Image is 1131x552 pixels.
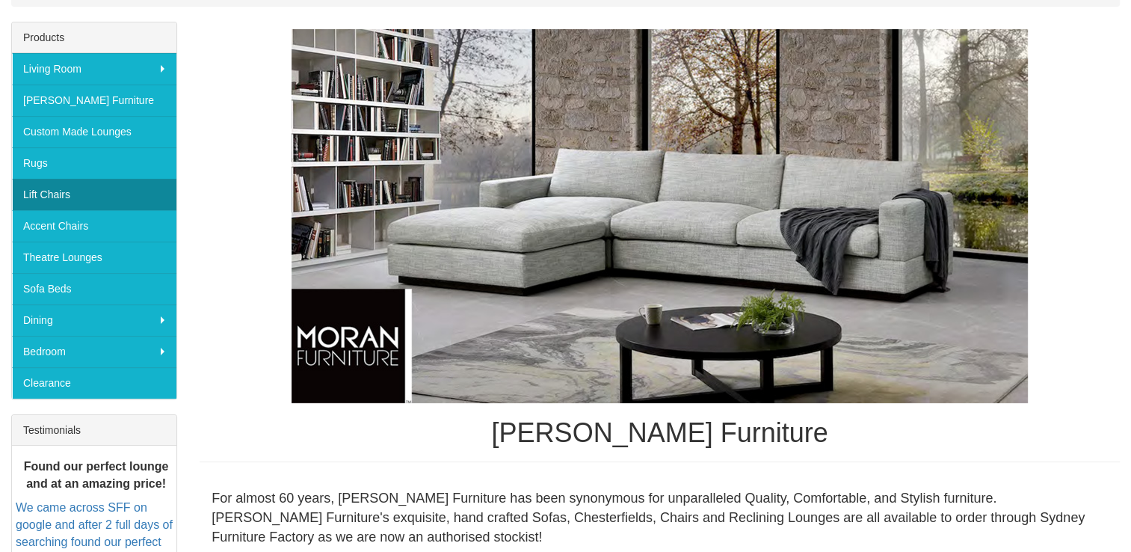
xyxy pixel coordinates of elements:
h1: [PERSON_NAME] Furniture [200,418,1120,448]
b: Found our perfect lounge and at an amazing price! [24,460,169,490]
a: Custom Made Lounges [12,116,176,147]
a: Dining [12,304,176,336]
div: Testimonials [12,415,176,446]
a: Rugs [12,147,176,179]
a: Accent Chairs [12,210,176,242]
div: Products [12,22,176,53]
a: Lift Chairs [12,179,176,210]
a: Theatre Lounges [12,242,176,273]
a: [PERSON_NAME] Furniture [12,85,176,116]
a: Bedroom [12,336,176,367]
a: Sofa Beds [12,273,176,304]
a: Clearance [12,367,176,399]
img: Moran Furniture [292,29,1028,403]
a: Living Room [12,53,176,85]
